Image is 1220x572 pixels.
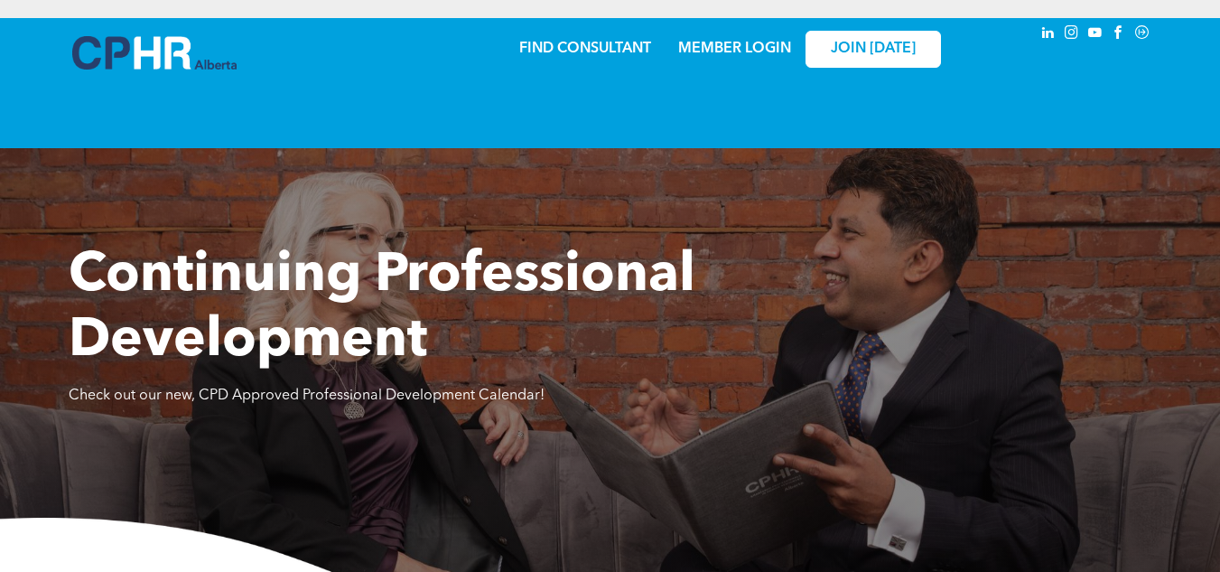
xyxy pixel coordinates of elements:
img: A blue and white logo for cp alberta [72,36,237,70]
span: Check out our new, CPD Approved Professional Development Calendar! [69,389,545,403]
a: FIND CONSULTANT [519,42,651,56]
span: Continuing Professional Development [69,249,695,369]
a: MEMBER LOGIN [678,42,791,56]
a: Social network [1132,23,1152,47]
a: linkedin [1038,23,1058,47]
a: JOIN [DATE] [806,31,941,68]
a: instagram [1062,23,1082,47]
span: JOIN [DATE] [831,41,916,58]
a: facebook [1109,23,1129,47]
a: youtube [1085,23,1105,47]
